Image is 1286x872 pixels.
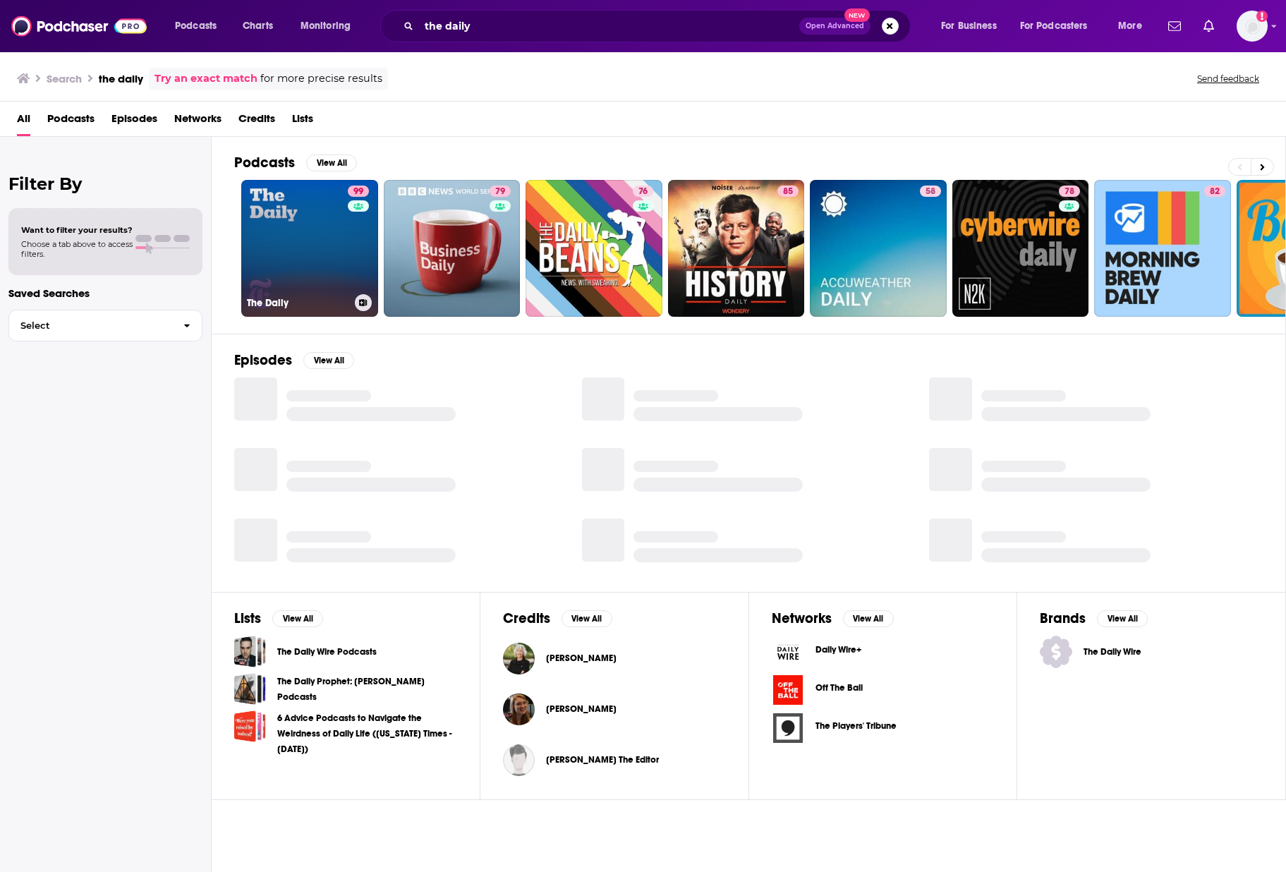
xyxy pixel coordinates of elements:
span: 58 [926,185,935,199]
h2: Brands [1040,610,1086,627]
span: [PERSON_NAME] [546,703,617,715]
img: Gretchen Daily [503,643,535,674]
a: 78 [1059,186,1080,197]
span: Lists [292,107,313,136]
button: View All [306,155,357,171]
span: For Business [941,16,997,36]
a: Podchaser - Follow, Share and Rate Podcasts [11,13,147,40]
a: Try an exact match [154,71,257,87]
img: Daily Wire+ logo [772,636,804,668]
button: Bryan The EditorBryan The Editor [503,737,726,782]
span: Want to filter your results? [21,225,133,235]
span: 82 [1210,185,1220,199]
button: View All [272,610,323,627]
a: The Players' Tribune logoThe Players' Tribune [772,712,995,744]
a: Bryan The Editor [546,754,659,765]
span: New [844,8,870,22]
a: EpisodesView All [234,351,354,369]
p: Saved Searches [8,286,202,300]
a: Daily Wire+ logoDaily Wire+ [772,636,995,668]
button: View All [1097,610,1148,627]
span: The Players' Tribune [815,720,897,732]
a: 99 [348,186,369,197]
h3: the daily [99,72,143,85]
span: Charts [243,16,273,36]
a: 85 [777,186,799,197]
span: For Podcasters [1020,16,1088,36]
span: 78 [1064,185,1074,199]
a: 76 [526,180,662,317]
a: Bryan The Editor [503,744,535,776]
h2: Filter By [8,174,202,194]
a: The Daily Prophet: [PERSON_NAME] Podcasts [277,674,457,705]
a: 99The Daily [241,180,378,317]
span: Open Advanced [806,23,864,30]
input: Search podcasts, credits, & more... [419,15,799,37]
a: 78 [952,180,1089,317]
a: 85 [668,180,805,317]
img: Off The Ball logo [772,674,804,706]
a: 58 [920,186,941,197]
a: 58 [810,180,947,317]
h2: Credits [503,610,550,627]
span: Choose a tab above to access filters. [21,239,133,259]
button: open menu [165,15,235,37]
a: 79 [490,186,511,197]
span: Networks [174,107,222,136]
a: 6 Advice Podcasts to Navigate the Weirdness of Daily Life ([US_STATE] Times - [DATE]) [277,710,457,757]
span: Podcasts [175,16,217,36]
h2: Podcasts [234,154,295,171]
button: Theo BalcombTheo Balcomb [503,686,726,732]
span: [PERSON_NAME] [546,653,617,664]
a: PodcastsView All [234,154,357,171]
a: The Daily Wire Podcasts [234,636,266,667]
span: for more precise results [260,71,382,87]
a: 6 Advice Podcasts to Navigate the Weirdness of Daily Life (New York Times - March 29, 2022) [234,710,266,742]
div: Search podcasts, credits, & more... [394,10,924,42]
a: 82 [1094,180,1231,317]
img: User Profile [1237,11,1268,42]
a: 82 [1204,186,1225,197]
a: Show notifications dropdown [1163,14,1187,38]
a: The Daily Wire Podcasts [277,644,377,660]
button: Gretchen DailyGretchen Daily [503,636,726,681]
span: [PERSON_NAME] The Editor [546,754,659,765]
span: 85 [783,185,793,199]
span: Logged in as clareliening [1237,11,1268,42]
a: 76 [633,186,653,197]
a: Gretchen Daily [546,653,617,664]
button: open menu [291,15,369,37]
a: NetworksView All [772,610,894,627]
button: open menu [1011,15,1108,37]
a: Podcasts [47,107,95,136]
svg: Add a profile image [1256,11,1268,22]
span: Monitoring [301,16,351,36]
h2: Networks [772,610,832,627]
a: 79 [384,180,521,317]
span: The Daily Wire [1084,646,1167,658]
a: Off The Ball logoOff The Ball [772,674,995,706]
a: All [17,107,30,136]
button: View All [562,610,612,627]
a: Episodes [111,107,157,136]
a: The Daily Wire [1040,636,1263,668]
button: View All [303,352,354,369]
img: Theo Balcomb [503,694,535,725]
span: The Daily Prophet: Potter Podcasts [234,673,266,705]
a: Charts [233,15,281,37]
button: open menu [931,15,1014,37]
a: Show notifications dropdown [1198,14,1220,38]
a: Credits [238,107,275,136]
span: Daily Wire+ [815,644,861,655]
a: ListsView All [234,610,323,627]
